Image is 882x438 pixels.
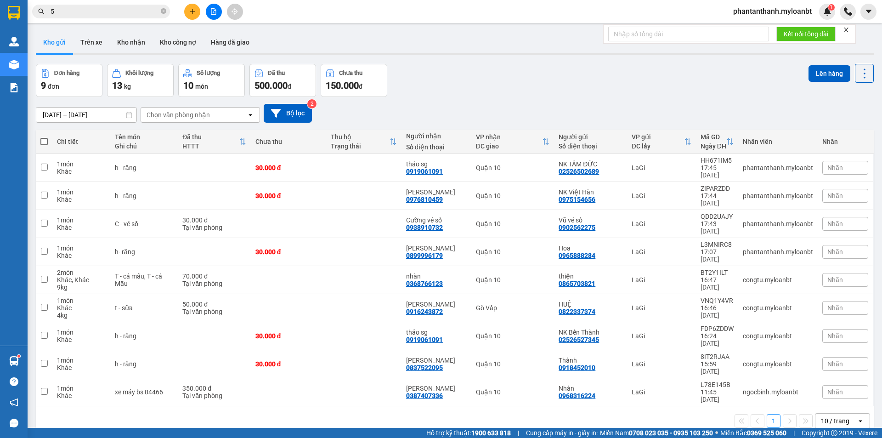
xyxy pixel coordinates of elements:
[823,7,831,16] img: icon-new-feature
[767,414,780,428] button: 1
[57,245,106,252] div: 1 món
[249,64,316,97] button: Đã thu500.000đ
[57,284,106,291] div: 9 kg
[827,276,843,284] span: Nhãn
[559,364,595,371] div: 0918452010
[559,385,622,392] div: Nhàn
[476,164,550,171] div: Quận 10
[255,332,322,340] div: 30.000 đ
[73,31,110,53] button: Trên xe
[57,168,106,175] div: Khác
[632,360,691,368] div: LaGi
[10,419,18,427] span: message
[559,245,622,252] div: Hoa
[632,192,691,199] div: LaGi
[701,157,734,164] div: HH671IM5
[331,133,390,141] div: Thu hộ
[476,192,550,199] div: Quận 10
[112,80,122,91] span: 13
[821,416,849,426] div: 10 / trang
[255,164,322,171] div: 30.000 đ
[701,388,734,403] div: 11:45 [DATE]
[632,248,691,256] div: LaGi
[518,428,519,438] span: |
[701,353,734,360] div: 8IT2RJAA
[406,308,443,315] div: 0916243872
[9,60,19,69] img: warehouse-icon
[827,164,843,171] span: Nhãn
[255,248,322,256] div: 30.000 đ
[471,130,554,154] th: Toggle SortBy
[471,429,511,437] strong: 1900 633 818
[559,336,599,343] div: 02526527345
[776,27,836,41] button: Kết nối tổng đài
[57,196,106,203] div: Khác
[743,220,813,228] div: phantanthanh.myloanbt
[831,430,837,436] span: copyright
[331,142,390,150] div: Trạng thái
[264,104,312,123] button: Bộ lọc
[57,188,106,196] div: 1 món
[406,224,443,231] div: 0938910732
[701,297,734,304] div: VNQ1Y4VR
[476,133,543,141] div: VP nhận
[406,392,443,399] div: 0387407336
[48,83,59,90] span: đơn
[57,269,106,276] div: 2 món
[57,224,106,231] div: Khác
[339,70,362,76] div: Chưa thu
[632,388,691,396] div: LaGi
[822,138,868,145] div: Nhãn
[57,385,106,392] div: 1 món
[627,130,696,154] th: Toggle SortBy
[784,29,828,39] span: Kết nối tổng đài
[125,70,153,76] div: Khối lượng
[10,398,18,407] span: notification
[36,31,73,53] button: Kho gửi
[406,245,467,252] div: Thiên Kim
[715,431,718,435] span: ⚪️
[406,364,443,371] div: 0837522095
[321,64,387,97] button: Chưa thu150.000đ
[57,364,106,371] div: Khác
[865,7,873,16] span: caret-down
[115,164,173,171] div: h - răng
[526,428,598,438] span: Cung cấp máy in - giấy in:
[57,297,106,304] div: 1 món
[8,6,20,20] img: logo-vxr
[743,164,813,171] div: phantanthanh.myloanbt
[701,241,734,248] div: L3MNIRC8
[115,220,173,228] div: C - vé số
[182,216,246,224] div: 30.000 đ
[406,273,467,280] div: nhàn
[51,6,159,17] input: Tìm tên, số ĐT hoặc mã đơn
[559,224,595,231] div: 0902562275
[843,27,849,33] span: close
[559,329,622,336] div: NK Bến Thành
[701,325,734,332] div: FDP6ZDDW
[182,142,239,150] div: HTTT
[9,37,19,46] img: warehouse-icon
[406,280,443,287] div: 0368766123
[827,332,843,340] span: Nhãn
[255,192,322,199] div: 30.000 đ
[559,133,622,141] div: Người gửi
[182,392,246,399] div: Tại văn phòng
[701,276,734,291] div: 16:47 [DATE]
[406,160,467,168] div: thảo sg
[255,360,322,368] div: 30.000 đ
[406,385,467,392] div: Vân
[57,276,106,284] div: Khác, Khác
[600,428,713,438] span: Miền Nam
[107,64,174,97] button: Khối lượng13kg
[476,142,543,150] div: ĐC giao
[184,4,200,20] button: plus
[182,280,246,287] div: Tại văn phòng
[827,220,843,228] span: Nhãn
[406,132,467,140] div: Người nhận
[178,130,251,154] th: Toggle SortBy
[830,4,833,11] span: 1
[559,216,622,224] div: Vũ vé số
[632,332,691,340] div: LaGi
[701,164,734,179] div: 17:45 [DATE]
